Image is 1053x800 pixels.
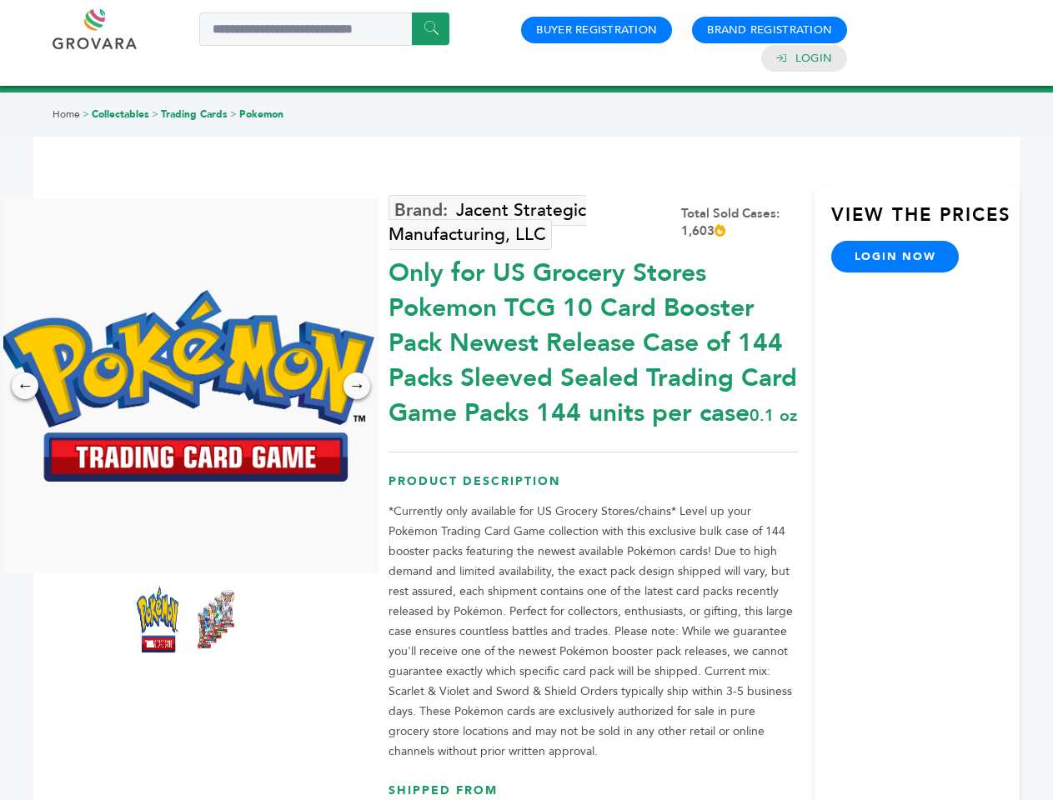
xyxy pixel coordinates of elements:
[707,22,832,37] a: Brand Registration
[536,22,657,37] a: Buyer Registration
[161,107,228,121] a: Trading Cards
[389,195,586,250] a: Jacent Strategic Manufacturing, LLC
[53,107,80,121] a: Home
[92,107,149,121] a: Collectables
[389,473,798,502] h3: Product Description
[831,241,960,272] a: login now
[389,247,798,431] div: Only for US Grocery Stores Pokemon TCG 10 Card Booster Pack Newest Release Case of 144 Packs Slee...
[230,107,237,121] span: >
[199,12,449,46] input: Search a product or brand...
[343,372,370,399] div: →
[83,107,89,121] span: >
[750,404,797,427] span: 0.1 oz
[239,107,283,121] a: Pokemon
[137,586,178,652] img: *Only for US Grocery Stores* Pokemon TCG 10 Card Booster Pack – Newest Release (Case of 144 Packs...
[12,372,38,399] div: ←
[195,586,237,652] img: *Only for US Grocery Stores* Pokemon TCG 10 Card Booster Pack – Newest Release (Case of 144 Packs...
[831,202,1020,241] h3: View the Prices
[389,502,798,762] p: *Currently only available for US Grocery Stores/chains* Level up your Pokémon Trading Card Game c...
[795,51,832,66] a: Login
[152,107,158,121] span: >
[681,205,798,240] div: Total Sold Cases: 1,603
